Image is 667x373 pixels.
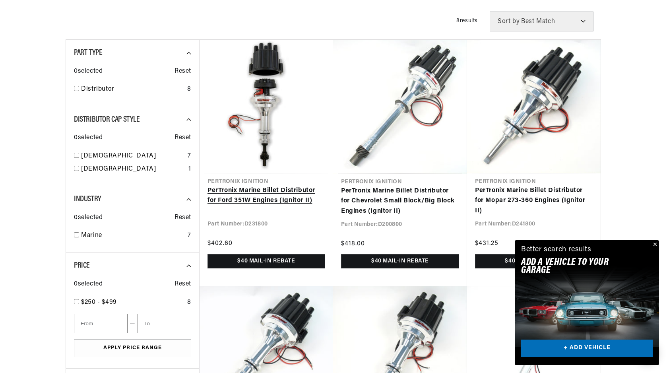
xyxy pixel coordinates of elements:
[74,66,103,77] span: 0 selected
[175,133,191,143] span: Reset
[521,244,591,256] div: Better search results
[187,297,191,308] div: 8
[74,262,90,270] span: Price
[650,240,659,250] button: Close
[81,299,117,305] span: $250 - $499
[207,186,325,206] a: PerTronix Marine Billet Distributor for Ford 351W Engines (Ignitor II)
[74,133,103,143] span: 0 selected
[74,314,128,333] input: From
[490,12,593,31] select: Sort by
[521,258,633,275] h2: Add A VEHICLE to your garage
[81,164,185,175] a: [DEMOGRAPHIC_DATA]
[81,151,184,161] a: [DEMOGRAPHIC_DATA]
[188,151,191,161] div: 7
[498,18,520,25] span: Sort by
[74,279,103,289] span: 0 selected
[74,49,102,57] span: Part Type
[188,231,191,241] div: 7
[187,84,191,95] div: 8
[175,66,191,77] span: Reset
[74,195,101,203] span: Industry
[74,116,140,124] span: Distributor Cap Style
[74,339,191,357] button: Apply Price Range
[74,213,103,223] span: 0 selected
[175,279,191,289] span: Reset
[475,186,593,216] a: PerTronix Marine Billet Distributor for Mopar 273-360 Engines (Ignitor II)
[456,18,478,24] span: 8 results
[188,164,191,175] div: 1
[521,340,653,357] a: + ADD VEHICLE
[138,314,191,333] input: To
[81,84,184,95] a: Distributor
[341,186,459,217] a: PerTronix Marine Billet Distributor for Chevrolet Small Block/Big Block Engines (Ignitor II)
[130,319,136,329] span: —
[175,213,191,223] span: Reset
[81,231,184,241] a: Marine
